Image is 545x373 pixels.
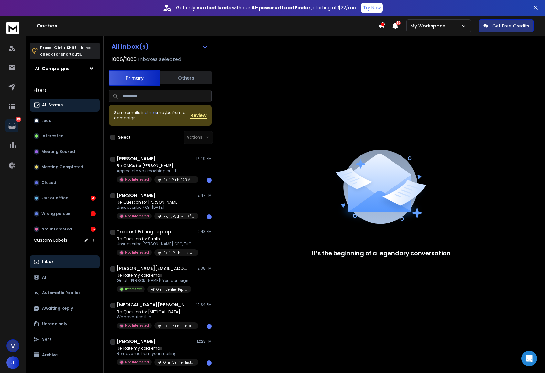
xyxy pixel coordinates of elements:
[114,110,190,121] div: Some emails in maybe from a campaign
[125,360,149,365] p: Not Interested
[30,62,100,75] button: All Campaigns
[30,302,100,315] button: Awaiting Reply
[138,56,181,63] h3: Inboxes selected
[251,5,312,11] strong: AI-powered Lead Finder,
[16,117,21,122] p: 19
[42,321,67,326] p: Unread only
[190,112,207,119] button: Review
[30,333,100,346] button: Sent
[42,306,73,311] p: Awaiting Reply
[117,205,194,210] p: Unsubscribe > On [DATE],
[41,227,72,232] p: Not Interested
[125,323,149,328] p: Not Interested
[30,99,100,112] button: All Status
[117,346,194,351] p: Re: Rate my cold email
[117,265,188,272] h1: [PERSON_NAME][EMAIL_ADDRESS][DOMAIN_NAME]
[42,275,48,280] p: All
[411,23,448,29] p: My Workspace
[6,356,19,369] button: J
[160,71,212,85] button: Others
[30,176,100,189] button: Closed
[207,214,212,219] div: 1
[196,229,212,234] p: 12:43 PM
[196,266,212,271] p: 12:38 PM
[163,324,194,328] p: ProfitPath PE PitchBook Data
[117,200,194,205] p: Re: Question for [PERSON_NAME]
[42,259,53,264] p: Inbox
[30,223,100,236] button: Not Interested15
[37,22,378,30] h1: Onebox
[40,45,91,58] p: Press to check for shortcuts.
[117,168,194,174] p: Appreciate you reaching out. I
[176,5,356,11] p: Get only with our starting at $22/mo
[117,229,171,235] h1: Tricoast Editing Laptop
[106,40,213,53] button: All Inbox(s)
[41,196,68,201] p: Out of office
[30,145,100,158] button: Meeting Booked
[30,255,100,268] button: Inbox
[35,65,69,72] h1: All Campaigns
[117,302,188,308] h1: [MEDICAL_DATA][PERSON_NAME]
[41,118,52,123] p: Lead
[91,227,96,232] div: 15
[145,110,157,115] span: others
[196,156,212,161] p: 12:49 PM
[109,70,160,86] button: Primary
[41,133,64,139] p: Interested
[117,236,194,241] p: Re: Question for Strath
[91,196,96,201] div: 3
[117,163,194,168] p: Re: CMOs for [PERSON_NAME]
[163,177,194,182] p: ProfitPath B2B Marketing
[6,22,19,34] img: logo
[521,351,537,366] div: Open Intercom Messenger
[41,165,83,170] p: Meeting Completed
[207,324,212,329] div: 1
[163,214,194,219] p: Profit Path - IT // ceo cmo
[117,192,155,198] h1: [PERSON_NAME]
[30,286,100,299] button: Automatic Replies
[41,180,56,185] p: Closed
[125,287,142,292] p: Interested
[396,21,401,25] span: 50
[41,149,75,154] p: Meeting Booked
[163,250,194,255] p: Profit Path - networking club with ICP
[117,338,155,345] h1: [PERSON_NAME]
[196,193,212,198] p: 12:47 PM
[207,360,212,366] div: 1
[42,102,63,108] p: All Status
[125,177,149,182] p: Not Interested
[156,287,187,292] p: OmniVerifier Pipl Users
[30,192,100,205] button: Out of office3
[197,339,212,344] p: 12:23 PM
[312,249,451,258] p: It’s the beginning of a legendary conversation
[479,19,534,32] button: Get Free Credits
[163,360,194,365] p: OmniVerifier Instantly Users
[91,211,96,216] div: 1
[30,271,100,284] button: All
[53,44,84,51] span: Ctrl + Shift + k
[30,130,100,143] button: Interested
[117,273,191,278] p: Re: Rate my cold email
[117,314,194,320] p: We have tried it in
[30,86,100,95] h3: Filters
[125,250,149,255] p: Not Interested
[118,135,131,140] label: Select
[361,3,383,13] button: Try Now
[492,23,529,29] p: Get Free Credits
[42,290,80,295] p: Automatic Replies
[196,302,212,307] p: 12:34 PM
[117,351,194,356] p: Remove me from your mailing
[117,278,191,283] p: Great, [PERSON_NAME]! You can sign
[117,155,155,162] h1: [PERSON_NAME]
[34,237,67,243] h3: Custom Labels
[30,348,100,361] button: Archive
[112,43,149,50] h1: All Inbox(s)
[125,214,149,218] p: Not Interested
[30,207,100,220] button: Wrong person1
[197,5,231,11] strong: verified leads
[117,241,194,247] p: Unsubscribe [PERSON_NAME] CEO, TriCoast
[30,317,100,330] button: Unread only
